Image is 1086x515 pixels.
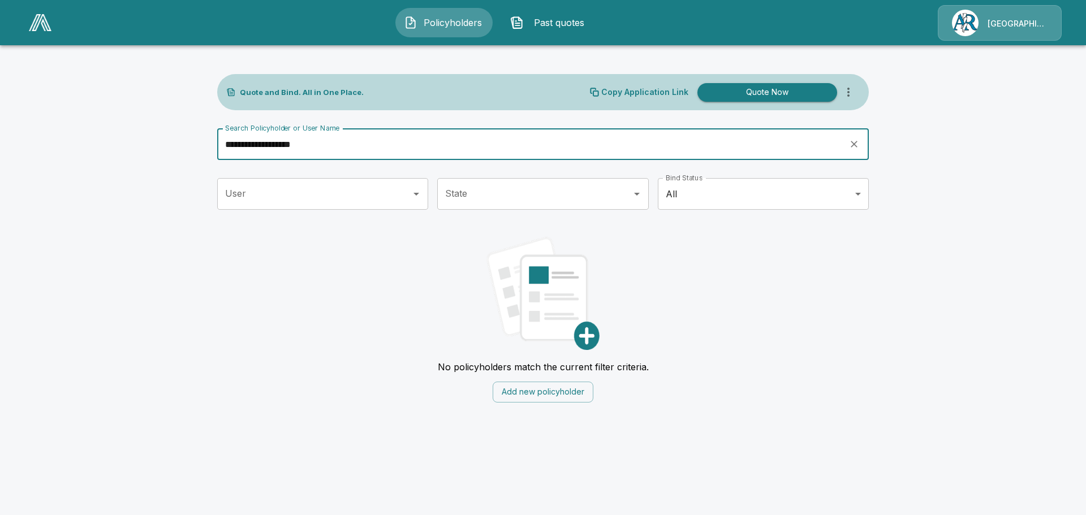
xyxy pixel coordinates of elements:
img: AA Logo [29,14,51,31]
a: Quote Now [693,83,837,102]
button: Policyholders IconPolicyholders [395,8,493,37]
button: more [837,81,860,103]
button: clear search [846,136,863,153]
span: Past quotes [528,16,591,29]
button: Past quotes IconPast quotes [502,8,599,37]
a: Add new policyholder [493,386,593,397]
div: All [658,178,869,210]
span: Policyholders [422,16,484,29]
img: Policyholders Icon [404,16,417,29]
button: Open [408,186,424,202]
button: Add new policyholder [493,382,593,403]
p: Copy Application Link [601,88,688,96]
p: No policyholders match the current filter criteria. [438,361,649,373]
img: Past quotes Icon [510,16,524,29]
label: Search Policyholder or User Name [225,123,339,133]
button: Open [629,186,645,202]
p: Quote and Bind. All in One Place. [240,89,364,96]
button: Quote Now [697,83,837,102]
label: Bind Status [666,173,703,183]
